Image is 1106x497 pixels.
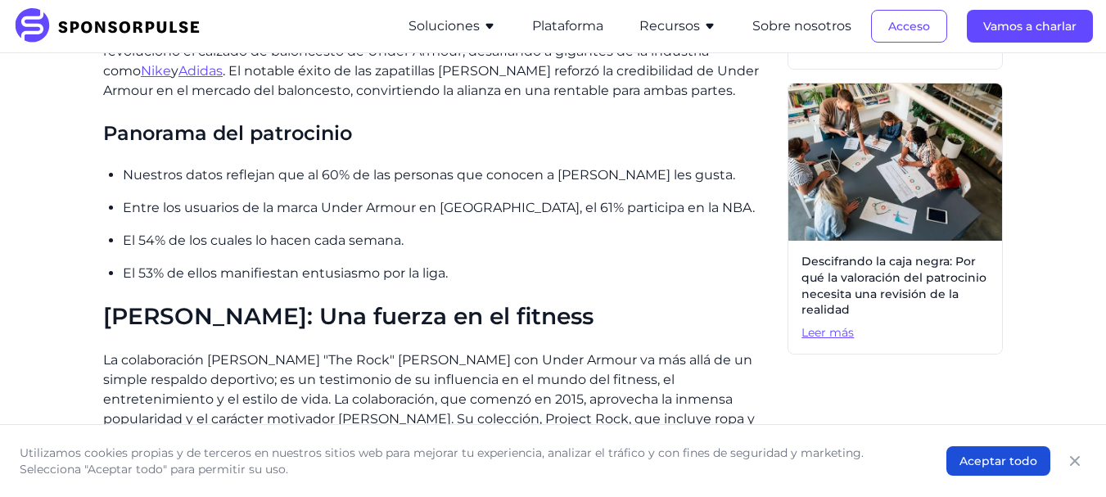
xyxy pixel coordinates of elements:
[871,10,947,43] button: Acceso
[20,445,864,477] font: Utilizamos cookies propias y de terceros en nuestros sitios web para mejorar tu experiencia, anal...
[1024,418,1106,497] iframe: Chat Widget
[123,167,735,183] font: Nuestros datos reflejan que al 60% de las personas que conocen a [PERSON_NAME] les gusta.
[409,18,480,34] font: Soluciones
[532,16,603,36] button: Plataforma
[801,325,854,340] font: Leer más
[983,19,1077,34] font: Vamos a charlar
[888,19,930,34] font: Acceso
[639,18,700,34] font: Recursos
[639,16,716,36] button: Recursos
[123,233,404,248] font: El 54% de los cuales lo hacen cada semana.
[967,10,1093,43] button: Vamos a charlar
[13,8,212,44] img: PatrocinadorPulse
[801,254,986,317] font: Descifrando la caja negra: Por qué la valoración del patrocinio necesita una revisión de la realidad
[532,18,603,34] font: Plataforma
[788,83,1003,355] a: Descifrando la caja negra: Por qué la valoración del patrocinio necesita una revisión de la reali...
[532,19,603,34] a: Plataforma
[967,19,1093,34] a: Vamos a charlar
[141,63,171,79] a: Nike
[123,265,448,281] font: El 53% de ellos manifiestan entusiasmo por la liga.
[171,63,178,79] font: y
[788,84,1002,241] img: Imágenes de Getty cortesía de Unsplash
[1024,418,1106,497] div: Widget de chat
[946,446,1050,476] button: Aceptar todo
[103,302,594,330] font: [PERSON_NAME]: Una fuerza en el fitness
[801,40,854,55] font: Leer más
[103,121,352,145] font: Panorama del patrocinio
[959,454,1037,468] font: Aceptar todo
[178,63,223,79] a: Adidas
[123,200,755,215] font: Entre los usuarios de la marca Under Armour en [GEOGRAPHIC_DATA], el 61% participa en la NBA.
[752,18,851,34] font: Sobre nosotros
[409,16,496,36] button: Soluciones
[103,63,759,98] font: . El notable éxito de las zapatillas [PERSON_NAME] reforzó la credibilidad de Under Armour en el ...
[752,16,851,36] button: Sobre nosotros
[871,19,947,34] a: Acceso
[752,19,851,34] a: Sobre nosotros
